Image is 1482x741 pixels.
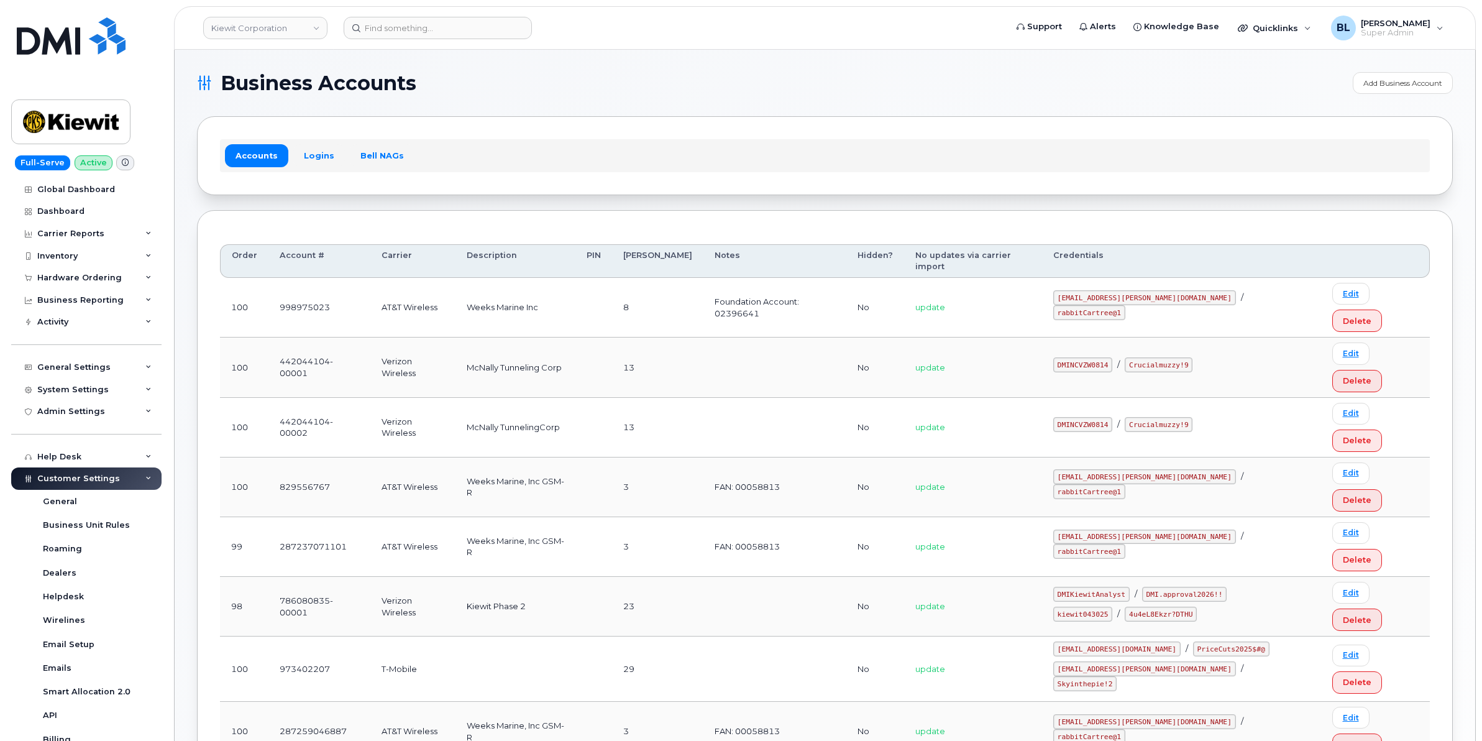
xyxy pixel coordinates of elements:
[1332,671,1382,694] button: Delete
[455,517,575,577] td: Weeks Marine, Inc GSM-R
[268,458,370,517] td: 829556767
[1332,310,1382,332] button: Delete
[1125,417,1192,432] code: Crucialmuzzy!9
[1241,292,1243,302] span: /
[1332,489,1382,512] button: Delete
[612,338,703,397] td: 13
[1053,290,1236,305] code: [EMAIL_ADDRESS][PERSON_NAME][DOMAIN_NAME]
[1332,343,1370,364] a: Edit
[1332,609,1382,631] button: Delete
[1343,315,1371,327] span: Delete
[1053,305,1125,320] code: rabbitCartree@1
[1343,676,1371,688] span: Delete
[220,577,268,637] td: 98
[846,637,904,702] td: No
[904,244,1042,278] th: No updates via carrier import
[575,244,612,278] th: PIN
[915,362,945,372] span: update
[1117,419,1120,429] span: /
[370,278,455,338] td: AT&T Wireless
[370,458,455,517] td: AT&T Wireless
[612,517,703,577] td: 3
[1332,403,1370,425] a: Edit
[370,517,455,577] td: AT&T Wireless
[915,541,945,551] span: update
[612,278,703,338] td: 8
[703,458,846,517] td: FAN: 00058813
[612,577,703,637] td: 23
[915,422,945,432] span: update
[1241,471,1243,481] span: /
[1053,661,1236,676] code: [EMAIL_ADDRESS][PERSON_NAME][DOMAIN_NAME]
[1117,609,1120,619] span: /
[455,244,575,278] th: Description
[1353,72,1453,94] a: Add Business Account
[1343,494,1371,506] span: Delete
[1343,375,1371,387] span: Delete
[1117,359,1120,369] span: /
[220,244,268,278] th: Order
[703,517,846,577] td: FAN: 00058813
[1053,357,1112,372] code: DMINCVZW0814
[220,338,268,397] td: 100
[915,482,945,492] span: update
[1193,642,1269,656] code: PriceCuts2025$#@
[455,577,575,637] td: Kiewit Phase 2
[370,338,455,397] td: Verizon Wireless
[846,278,904,338] td: No
[370,577,455,637] td: Verizon Wireless
[846,398,904,458] td: No
[1241,663,1243,673] span: /
[1053,469,1236,484] code: [EMAIL_ADDRESS][PERSON_NAME][DOMAIN_NAME]
[1343,614,1371,626] span: Delete
[268,338,370,397] td: 442044104-00001
[846,577,904,637] td: No
[225,144,288,167] a: Accounts
[703,278,846,338] td: Foundation Account: 02396641
[1332,430,1382,452] button: Delete
[220,458,268,517] td: 100
[268,278,370,338] td: 998975023
[612,398,703,458] td: 13
[455,458,575,517] td: Weeks Marine, Inc GSM-R
[1332,582,1370,604] a: Edit
[1135,589,1137,599] span: /
[915,726,945,736] span: update
[221,74,416,93] span: Business Accounts
[268,577,370,637] td: 786080835-00001
[1053,587,1130,602] code: DMIKiewitAnalyst
[293,144,345,167] a: Logins
[703,244,846,278] th: Notes
[268,637,370,702] td: 973402207
[1343,435,1371,446] span: Delete
[1332,283,1370,305] a: Edit
[846,517,904,577] td: No
[1053,607,1112,622] code: kiewit043025
[1125,607,1197,622] code: 4u4eL8Ekzr?DTHU
[612,458,703,517] td: 3
[612,637,703,702] td: 29
[1332,645,1370,666] a: Edit
[1186,643,1188,653] span: /
[220,637,268,702] td: 100
[846,244,904,278] th: Hidden?
[350,144,414,167] a: Bell NAGs
[1142,587,1227,602] code: DMI.approval2026!!
[915,601,945,611] span: update
[1332,707,1370,729] a: Edit
[370,244,455,278] th: Carrier
[268,517,370,577] td: 287237071101
[1332,370,1382,392] button: Delete
[1332,463,1370,484] a: Edit
[1053,642,1181,656] code: [EMAIL_ADDRESS][DOMAIN_NAME]
[1053,544,1125,559] code: rabbitCartree@1
[915,302,945,312] span: update
[268,398,370,458] td: 442044104-00002
[220,517,268,577] td: 99
[1125,357,1192,372] code: Crucialmuzzy!9
[612,244,703,278] th: [PERSON_NAME]
[1053,417,1112,432] code: DMINCVZW0814
[455,278,575,338] td: Weeks Marine Inc
[1241,716,1243,726] span: /
[1343,554,1371,566] span: Delete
